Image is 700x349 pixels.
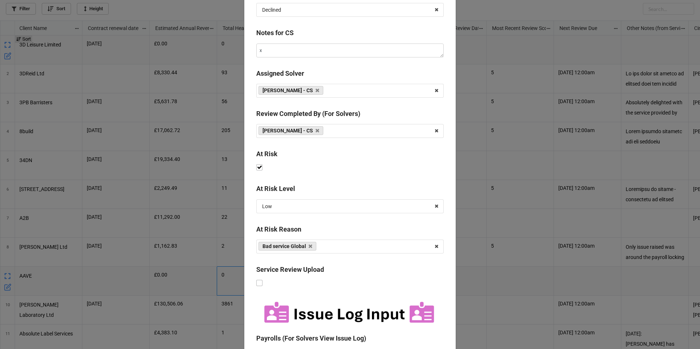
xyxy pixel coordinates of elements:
[256,28,294,38] label: Notes for CS
[256,224,301,234] label: At Risk Reason
[262,204,272,209] div: Low
[256,333,366,344] label: Payrolls (For Solvers View Issue Log)
[256,184,295,194] label: At Risk Level
[258,126,323,135] a: [PERSON_NAME] - CS
[256,44,444,57] textarea: x
[256,149,278,159] label: At Risk
[256,68,304,79] label: Assigned Solver
[256,264,324,275] label: Service Review Upload
[256,299,444,327] img: alFONpOmlW%2FScreenshot%202025-06-18%20162117.png
[262,7,281,12] div: Declined
[256,109,360,119] label: Review Completed By (For Solvers)
[258,86,323,95] a: [PERSON_NAME] - CS
[258,242,316,251] a: Bad service Global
